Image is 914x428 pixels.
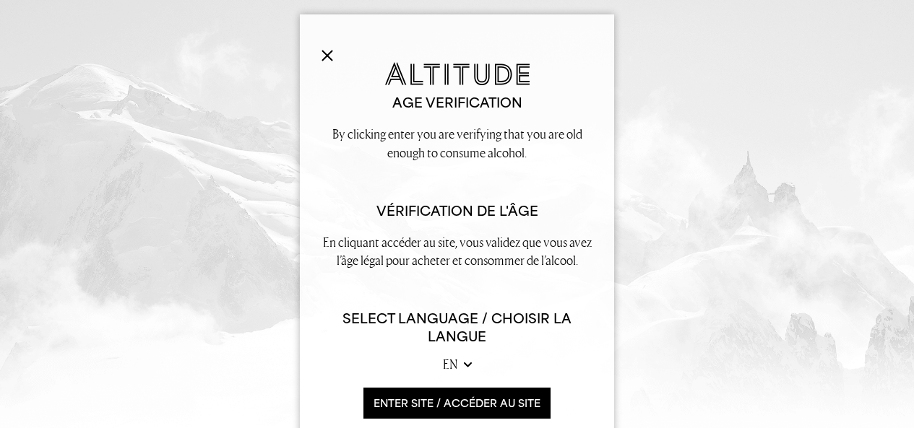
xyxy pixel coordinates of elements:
p: By clicking enter you are verifying that you are old enough to consume alcohol. [322,125,592,161]
h2: Age verification [322,94,592,112]
h2: Vérification de l'âge [322,202,592,220]
button: ENTER SITE / accéder au site [363,388,551,419]
p: En cliquant accéder au site, vous validez que vous avez l’âge légal pour acheter et consommer de ... [322,233,592,269]
img: Altitude Gin [385,62,530,84]
h6: Select Language / Choisir la langue [322,310,592,346]
img: Close [322,50,333,61]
